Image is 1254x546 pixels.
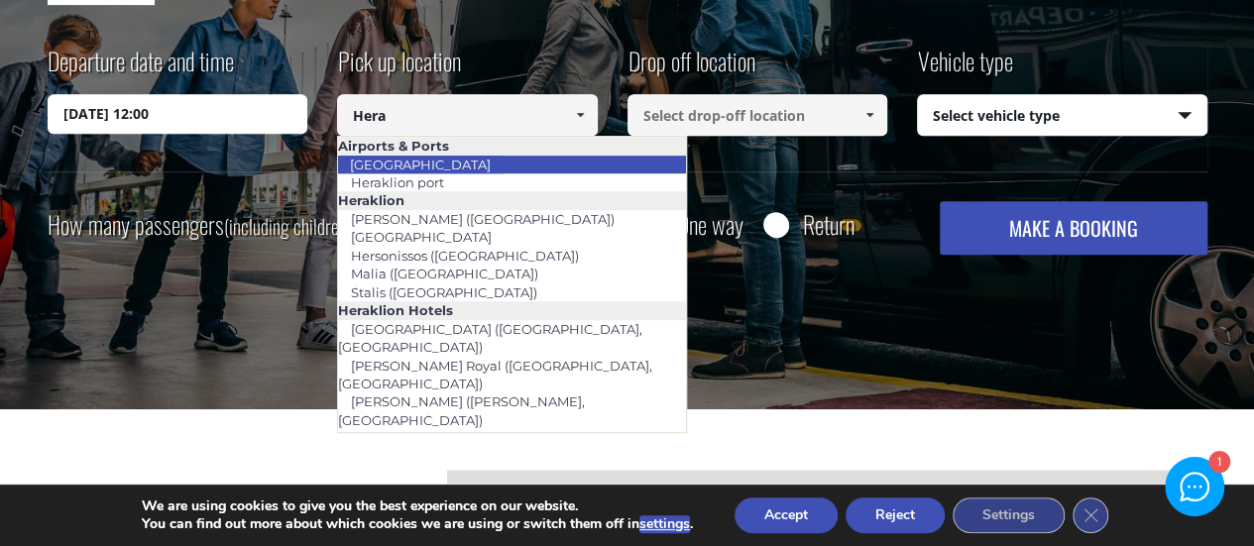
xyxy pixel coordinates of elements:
a: Stalis ([GEOGRAPHIC_DATA]) [338,278,550,306]
button: Reject [846,497,945,533]
label: Departure date and time [48,44,234,94]
a: [PERSON_NAME] ([PERSON_NAME], [GEOGRAPHIC_DATA]) [338,387,585,433]
button: MAKE A BOOKING [940,201,1206,255]
a: [PERSON_NAME] ([GEOGRAPHIC_DATA]) [338,205,627,233]
input: Select drop-off location [627,94,888,136]
label: How many passengers ? [48,201,363,250]
label: Return [803,212,855,237]
li: Airports & Ports [338,137,686,155]
button: settings [639,515,690,533]
a: [GEOGRAPHIC_DATA] [338,223,505,251]
label: Drop off location [627,44,755,94]
label: Pick up location [337,44,461,94]
div: 1 [1207,453,1228,474]
li: Heraklion Hotels [338,301,686,319]
a: [GEOGRAPHIC_DATA] ([GEOGRAPHIC_DATA], [GEOGRAPHIC_DATA]) [338,315,642,361]
p: You can find out more about which cookies we are using or switch them off in . [142,515,693,533]
a: Show All Items [563,94,596,136]
a: [GEOGRAPHIC_DATA] [337,151,504,178]
p: We are using cookies to give you the best experience on our website. [142,497,693,515]
small: (including children) [224,211,352,241]
input: Select pickup location [337,94,598,136]
div: [GEOGRAPHIC_DATA] [447,470,1191,513]
label: One way [677,212,743,237]
button: Close GDPR Cookie Banner [1073,497,1108,533]
a: Malia ([GEOGRAPHIC_DATA]) [338,260,551,287]
li: Heraklion [338,191,686,209]
a: [PERSON_NAME] Royal ([GEOGRAPHIC_DATA], [GEOGRAPHIC_DATA]) [338,352,652,397]
label: Vehicle type [917,44,1013,94]
button: Settings [953,497,1065,533]
a: Show All Items [854,94,886,136]
button: Accept [735,497,838,533]
a: Heraklion port [338,168,457,196]
span: Select vehicle type [918,95,1206,137]
a: Hersonissos ([GEOGRAPHIC_DATA]) [338,242,592,270]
